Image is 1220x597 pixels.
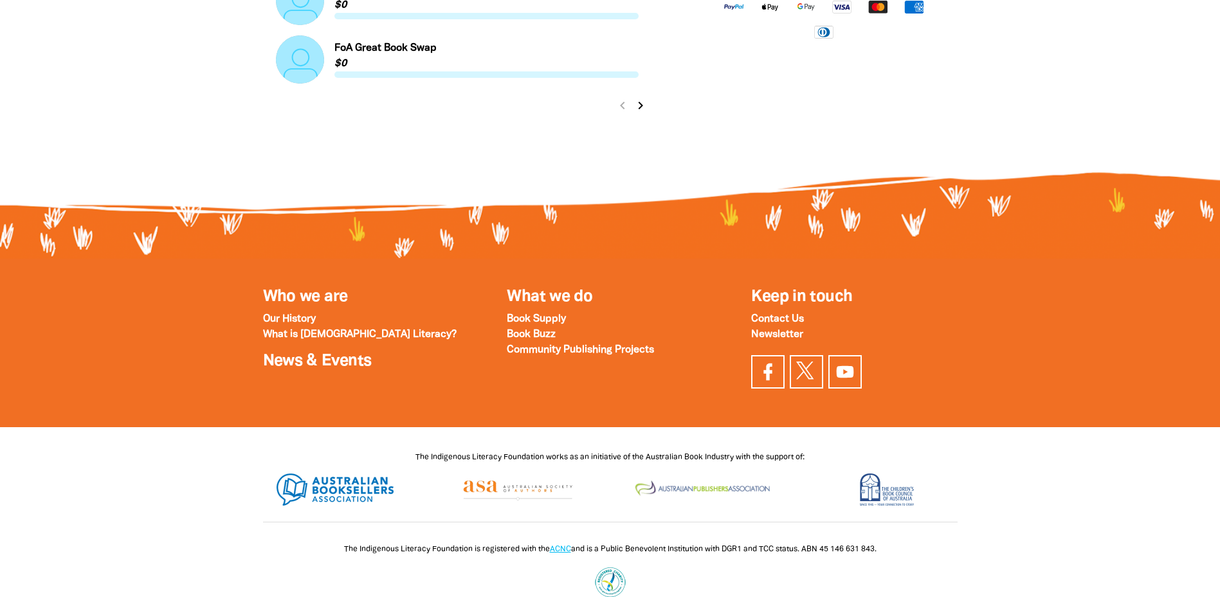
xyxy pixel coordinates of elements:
a: Community Publishing Projects [507,345,654,354]
a: Book Buzz [507,330,556,339]
a: Newsletter [751,330,803,339]
span: The Indigenous Literacy Foundation works as an initiative of the Australian Book Industry with th... [415,454,805,461]
a: Who we are [263,289,348,304]
span: Keep in touch [751,289,852,304]
i: chevron_right [633,98,648,113]
a: News & Events [263,354,372,369]
a: Find us on YouTube [828,355,862,389]
a: What is [DEMOGRAPHIC_DATA] Literacy? [263,330,457,339]
a: Book Supply [507,315,566,324]
a: Our History [263,315,316,324]
a: What we do [507,289,592,304]
a: Find us on Twitter [790,355,823,389]
img: Diners Club logo [806,24,842,39]
a: ACNC [550,546,571,553]
span: The Indigenous Literacy Foundation is registered with the and is a Public Benevolent Institution ... [344,546,877,553]
a: Contact Us [751,315,804,324]
a: Visit our facebook page [751,355,785,389]
button: Next page [632,96,650,115]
